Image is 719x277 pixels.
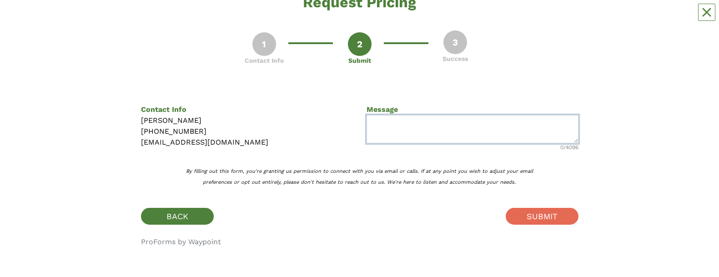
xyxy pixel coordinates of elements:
[141,126,353,137] div: [PHONE_NUMBER]
[186,168,533,185] i: By filling out this form, you're granting us permission to connect with you via email or calls. I...
[141,137,353,148] div: [EMAIL_ADDRESS][DOMAIN_NAME]
[367,105,398,114] span: Message
[506,208,578,225] button: SUBMIT
[245,56,284,65] div: Contact Info
[348,32,372,56] div: 2
[443,30,467,54] div: 3
[698,4,715,21] button: Close
[141,115,353,126] div: [PERSON_NAME]
[141,237,221,246] a: ProForms by Waypoint
[442,54,468,64] div: Success
[348,56,371,65] div: Submit
[141,105,186,114] span: Contact Info
[141,208,214,225] button: BACK
[252,32,276,56] div: 1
